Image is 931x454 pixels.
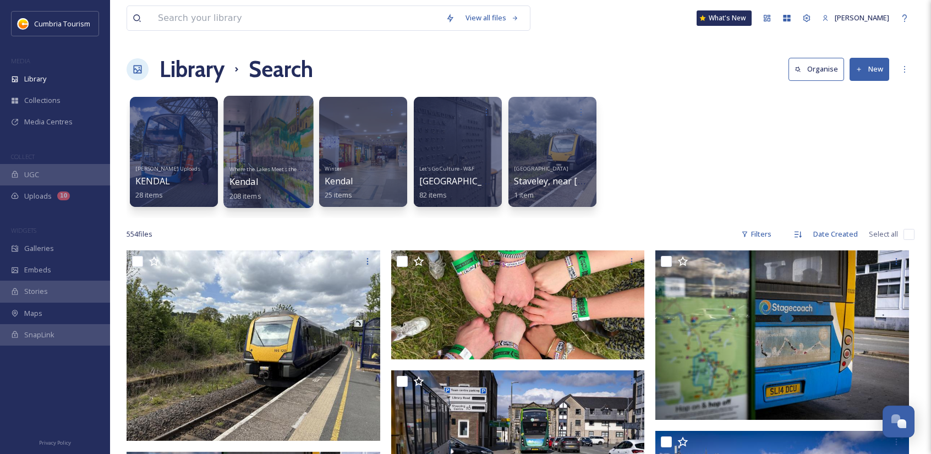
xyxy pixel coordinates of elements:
span: [GEOGRAPHIC_DATA] [514,165,568,172]
span: WIDGETS [11,226,36,234]
a: Library [160,53,224,86]
span: Uploads [24,191,52,201]
div: Filters [736,223,777,245]
a: Privacy Policy [39,435,71,448]
a: WinterKendal25 items [325,162,353,200]
a: View all files [460,7,524,29]
img: CUMBRIATOURISM_2025_JONNYGIOS_KENDAL_28.jpg [655,250,909,420]
button: Organise [788,58,844,80]
img: northern train at Staveley.JPEG [127,250,380,441]
div: 10 [57,192,70,200]
span: Let's Go Culture - W&F [419,165,474,172]
span: Kendal [325,175,353,187]
a: What's New [697,10,752,26]
a: [PERSON_NAME] UploadsKENDAL28 items [135,162,200,200]
input: Search your library [152,6,440,30]
span: Privacy Policy [39,439,71,446]
span: 554 file s [127,229,152,239]
a: [PERSON_NAME] [817,7,895,29]
span: [GEOGRAPHIC_DATA] [419,175,508,187]
span: Collections [24,95,61,106]
span: Select all [869,229,898,239]
span: Galleries [24,243,54,254]
span: COLLECT [11,152,35,161]
span: Maps [24,308,42,319]
span: 1 item [514,190,534,200]
span: Stories [24,286,48,297]
a: Let's Go Culture - W&F[GEOGRAPHIC_DATA]82 items [419,162,508,200]
button: Open Chat [883,406,914,437]
span: Kendal [229,176,258,188]
span: 28 items [135,190,163,200]
h1: Search [249,53,313,86]
span: MEDIA [11,57,30,65]
span: Winter [325,165,342,172]
div: Date Created [808,223,863,245]
span: UGC [24,169,39,180]
a: Where the Lakes Meets the DalesKendal208 items [229,162,313,200]
span: SnapLink [24,330,54,340]
img: KC-Header-01.jpg [391,250,645,359]
button: New [850,58,889,80]
span: Media Centres [24,117,73,127]
span: 82 items [419,190,447,200]
span: KENDAL [135,175,170,187]
a: Organise [788,58,850,80]
span: Cumbria Tourism [34,19,90,29]
img: images.jpg [18,18,29,29]
span: [PERSON_NAME] [835,13,889,23]
a: [GEOGRAPHIC_DATA]Staveley, near [GEOGRAPHIC_DATA]1 item [514,162,662,200]
span: 25 items [325,190,352,200]
span: Library [24,74,46,84]
span: 208 items [229,190,261,200]
span: Where the Lakes Meets the Dales [229,165,313,172]
span: Embeds [24,265,51,275]
span: [PERSON_NAME] Uploads [135,165,200,172]
span: Staveley, near [GEOGRAPHIC_DATA] [514,175,662,187]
